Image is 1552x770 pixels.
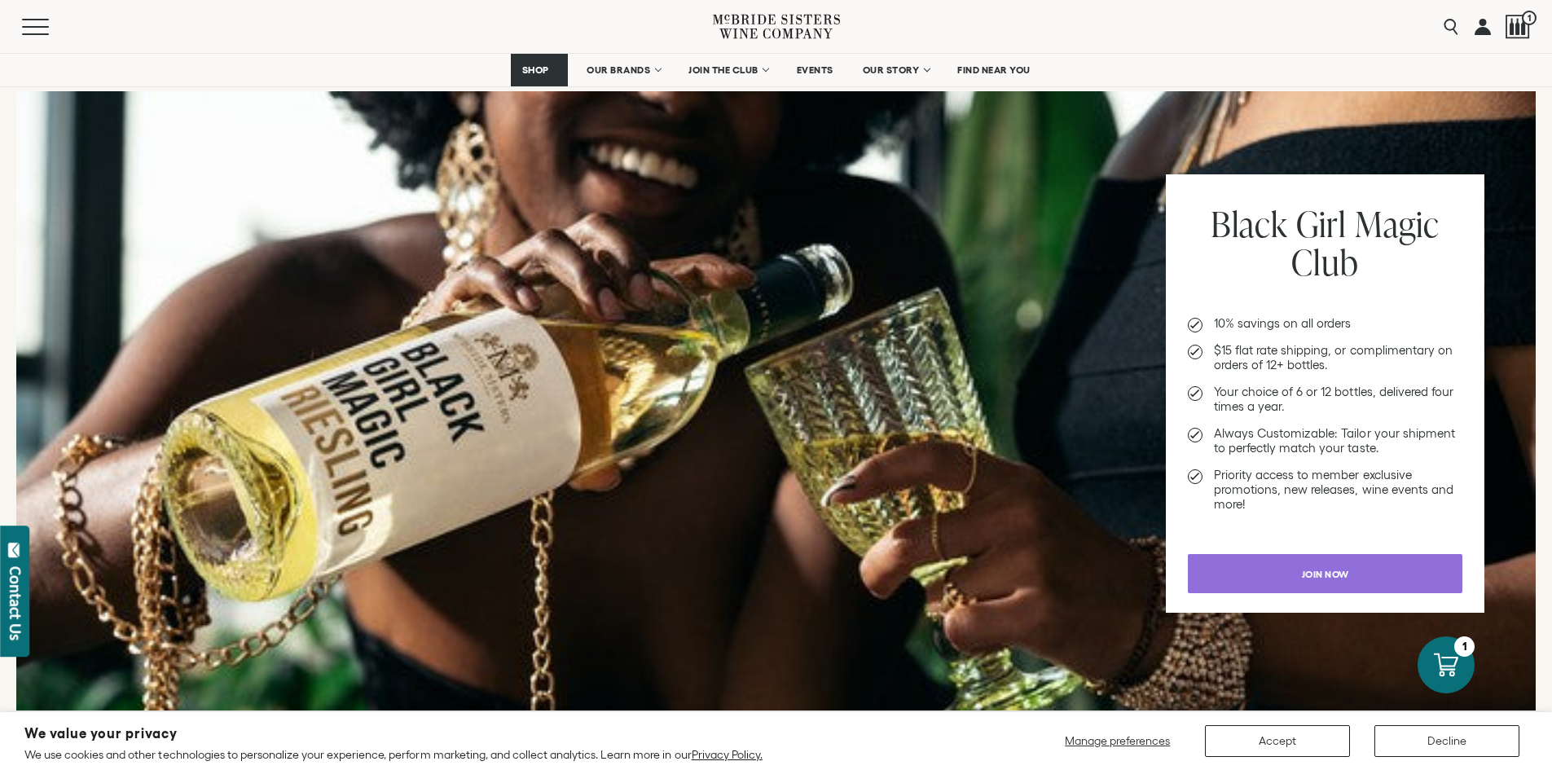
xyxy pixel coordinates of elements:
span: Manage preferences [1065,734,1170,747]
a: Privacy Policy. [692,748,763,761]
span: Magic [1355,200,1440,248]
li: Always Customizable: Tailor your shipment to perfectly match your taste. [1188,426,1462,455]
li: $15 flat rate shipping, or complimentary on orders of 12+ bottles. [1188,343,1462,372]
a: SHOP [511,54,568,86]
span: Club [1291,238,1358,286]
span: Girl [1296,200,1347,248]
li: 10% savings on all orders [1188,316,1462,331]
a: OUR BRANDS [576,54,670,86]
button: Mobile Menu Trigger [22,19,81,35]
button: Decline [1374,725,1519,757]
h2: We value your privacy [24,727,763,741]
button: Manage preferences [1055,725,1180,757]
div: Contact Us [7,566,24,640]
span: EVENTS [797,64,833,76]
span: JOIN THE CLUB [688,64,758,76]
a: FIND NEAR YOU [947,54,1041,86]
span: OUR STORY [863,64,920,76]
span: OUR BRANDS [587,64,650,76]
span: 1 [1522,11,1537,25]
div: 1 [1454,636,1475,657]
li: Your choice of 6 or 12 bottles, delivered four times a year. [1188,385,1462,414]
a: JOIN THE CLUB [678,54,778,86]
p: We use cookies and other technologies to personalize your experience, perform marketing, and coll... [24,747,763,762]
li: Priority access to member exclusive promotions, new releases, wine events and more! [1188,468,1462,512]
a: OUR STORY [852,54,939,86]
button: Accept [1205,725,1350,757]
span: Black [1211,200,1288,248]
span: FIND NEAR YOU [957,64,1031,76]
span: SHOP [521,64,549,76]
a: EVENTS [786,54,844,86]
a: Join now [1188,554,1462,593]
span: Join now [1273,558,1378,590]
